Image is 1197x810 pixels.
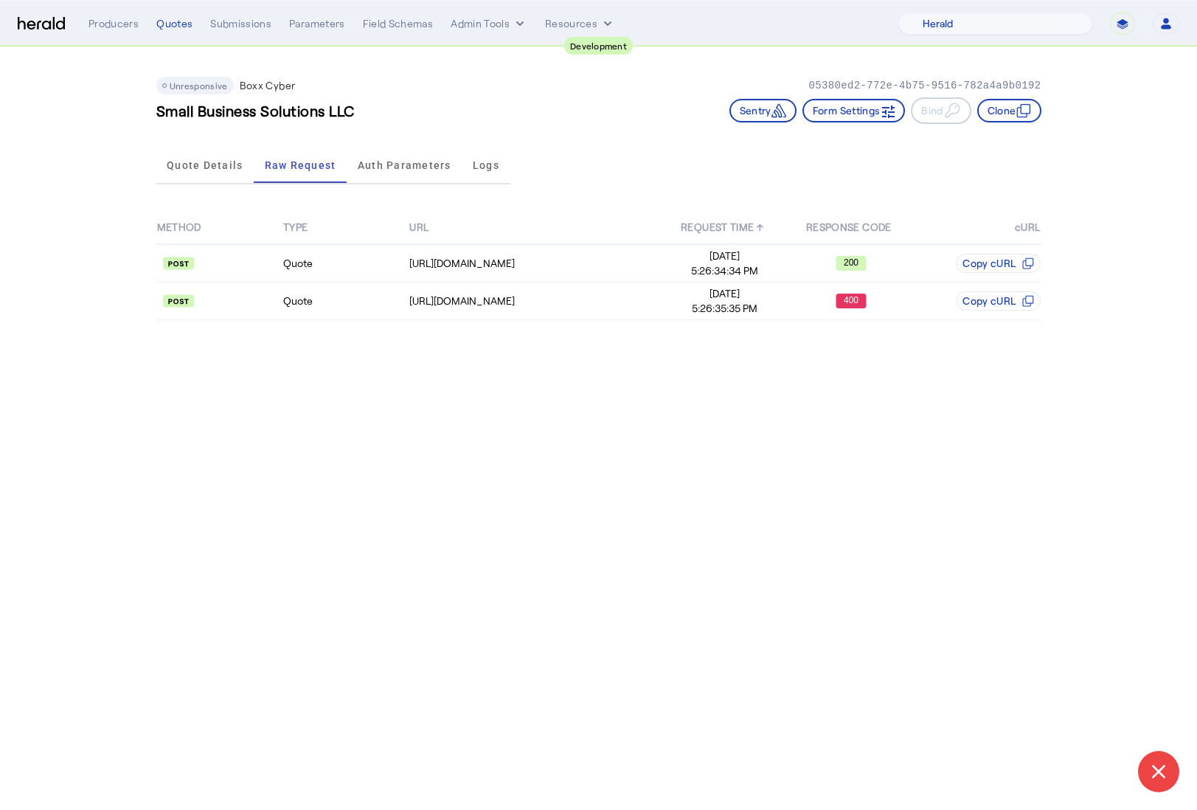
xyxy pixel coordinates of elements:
[473,160,499,170] span: Logs
[210,16,271,31] div: Submissions
[844,295,858,305] text: 400
[915,211,1041,244] th: cURL
[844,257,858,268] text: 200
[282,283,409,320] td: Quote
[564,37,633,55] div: Development
[802,99,906,122] button: Form Settings
[662,301,787,316] span: 5:26:35:35 PM
[282,244,409,283] td: Quote
[662,263,787,278] span: 5:26:34:34 PM
[956,254,1040,273] button: Copy cURL
[170,80,228,91] span: Unresponsive
[662,286,787,301] span: [DATE]
[265,160,336,170] span: Raw Request
[545,16,615,31] button: Resources dropdown menu
[167,160,243,170] span: Quote Details
[156,100,355,121] h3: Small Business Solutions LLC
[451,16,527,31] button: internal dropdown menu
[409,256,661,271] div: [URL][DOMAIN_NAME]
[289,16,345,31] div: Parameters
[363,16,434,31] div: Field Schemas
[662,211,788,244] th: REQUEST TIME
[89,16,139,31] div: Producers
[156,16,192,31] div: Quotes
[808,78,1041,93] p: 05380ed2-772e-4b75-9516-782a4a9b0192
[977,99,1041,122] button: Clone
[911,97,971,124] button: Bind
[788,211,915,244] th: RESPONSE CODE
[409,211,662,244] th: URL
[757,221,763,233] span: ↑
[409,294,661,308] div: [URL][DOMAIN_NAME]
[662,249,787,263] span: [DATE]
[156,211,282,244] th: METHOD
[18,17,65,31] img: Herald Logo
[282,211,409,244] th: TYPE
[358,160,451,170] span: Auth Parameters
[240,78,296,93] p: Boxx Cyber
[729,99,797,122] button: Sentry
[956,291,1040,311] button: Copy cURL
